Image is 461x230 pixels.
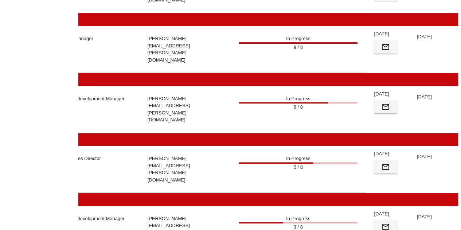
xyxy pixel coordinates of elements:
[371,30,408,40] div: [DATE]
[239,104,358,111] div: 6 / 8
[230,146,367,193] div: In Progress
[230,86,367,133] div: In Progress
[417,93,453,101] div: [DATE]
[239,164,358,171] div: 5 / 8
[371,210,408,221] div: [DATE]
[138,26,230,73] div: [PERSON_NAME][EMAIL_ADDRESS][PERSON_NAME][DOMAIN_NAME]
[371,150,408,160] div: [DATE]
[417,153,453,160] div: [DATE]
[47,146,138,193] div: Global Sales Director
[47,26,138,73] div: Account Manager
[417,33,453,40] div: [DATE]
[138,86,230,133] div: [PERSON_NAME][EMAIL_ADDRESS][PERSON_NAME][DOMAIN_NAME]
[417,213,453,221] div: [DATE]
[371,90,408,101] div: [DATE]
[47,86,138,133] div: Business Development Manager
[138,146,230,193] div: [PERSON_NAME][EMAIL_ADDRESS][PERSON_NAME][DOMAIN_NAME]
[230,26,367,73] div: In Progress
[239,44,358,51] div: 9 / 8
